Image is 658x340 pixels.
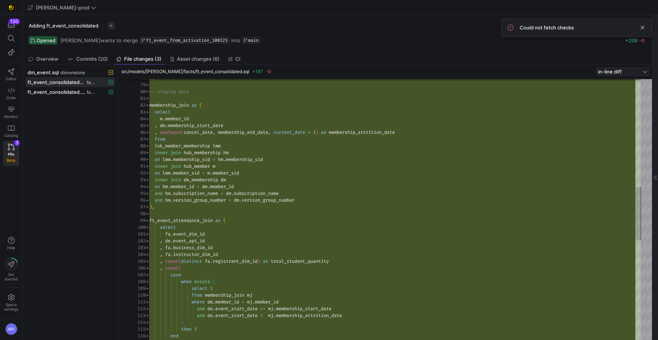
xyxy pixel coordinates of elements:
span: = [242,299,244,305]
span: wants to merge [60,37,138,43]
span: m [213,163,215,169]
span: . [213,312,215,319]
span: . [170,245,173,251]
span: distinct [181,258,202,264]
div: 102 [132,237,146,244]
div: 110 [132,292,146,299]
div: 105 [132,258,146,265]
span: , [213,129,215,135]
span: count [165,265,178,271]
span: select [155,109,170,115]
span: and [197,306,205,312]
span: , [160,245,163,251]
span: ft_event_consolidated.yml [28,89,85,95]
span: mj [247,292,252,298]
span: as [192,102,197,108]
div: 113 [132,312,146,319]
span: inner [155,163,168,169]
span: member_sid [173,170,199,176]
a: Spacesettings [3,291,19,315]
span: PRs [8,152,14,156]
span: , [155,129,157,135]
span: ) [181,319,184,325]
span: event_dim_id [173,231,205,237]
span: , [160,251,163,257]
span: Catalog [4,133,18,138]
span: m [160,116,163,122]
span: membership_join [205,292,244,298]
span: [PERSON_NAME] [60,37,101,43]
span: . [252,299,255,305]
span: on [155,184,160,190]
a: ft_event_from_activation_100325 [140,37,230,44]
span: and [155,197,163,203]
span: subscription_name [234,190,279,196]
span: fa [165,231,170,237]
button: MN [3,321,19,337]
span: event_api_id [173,238,205,244]
span: join [170,163,181,169]
span: Overview [36,57,58,61]
img: https://storage.googleapis.com/y42-prod-data-exchange/images/uAsz27BndGEK0hZWDFeOjoxA7jCwgK9jE472... [8,4,15,11]
span: Space settings [4,302,18,311]
span: from [192,292,202,298]
div: 89 [132,149,146,156]
span: hub_member [184,163,210,169]
span: File changes (3) [124,57,161,61]
span: Beta [5,157,17,163]
span: . [168,184,170,190]
span: member_id [255,299,279,305]
span: and [197,312,205,319]
span: membership_attrition_date [329,129,395,135]
div: 106 [132,265,146,271]
span: end [170,333,178,339]
span: facts [87,80,97,85]
span: , [268,129,271,135]
button: [PERSON_NAME]-prod [26,3,98,12]
span: >= [260,306,265,312]
span: ( [178,258,181,264]
span: dm [226,190,231,196]
span: and [155,190,163,196]
span: . [170,170,173,176]
span: event_start_date [215,306,258,312]
span: mj [268,312,273,319]
span: Get started [5,272,18,281]
span: as [321,129,326,135]
button: Help [3,234,19,253]
div: 130 [9,18,20,25]
span: mj [268,306,273,312]
span: dm_membership [184,177,218,183]
span: instructor_dim_id [173,251,218,257]
a: Editor [3,65,19,84]
span: join [170,150,181,156]
a: Monitor [3,103,19,122]
span: member_id [170,184,194,190]
span: hm [165,197,170,203]
span: as [215,217,221,224]
a: https://storage.googleapis.com/y42-prod-data-exchange/images/uAsz27BndGEK0hZWDFeOjoxA7jCwgK9jE472... [3,1,19,14]
span: lmm [163,170,170,176]
span: . [231,190,234,196]
span: de [207,312,213,319]
span: business_dim_id [173,245,213,251]
span: facts [87,90,97,95]
div: 91 [132,163,146,170]
span: dm [160,123,165,129]
span: de [165,238,170,244]
span: ( [213,279,215,285]
div: 104 [132,251,146,258]
span: when [181,279,192,285]
div: 85 [132,122,146,129]
span: as [263,258,268,264]
span: [PERSON_NAME]-prod [36,5,89,11]
span: . [210,170,213,176]
div: 94 [132,183,146,190]
div: 3 [14,140,20,146]
span: . [165,123,168,129]
div: 79 [132,81,146,88]
span: . [207,184,210,190]
span: on [155,170,160,176]
span: member_id [215,299,239,305]
span: -0 [266,69,271,74]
